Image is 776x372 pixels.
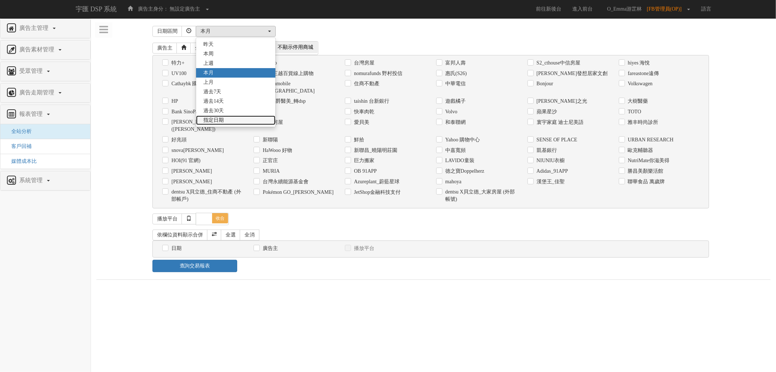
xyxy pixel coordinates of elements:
[626,70,659,77] label: fareastone遠傳
[352,168,377,175] label: OB 91APP
[203,69,214,77] span: 本月
[17,111,46,117] span: 報表管理
[443,59,466,67] label: 富邦人壽
[6,87,85,99] a: 廣告走期管理
[240,230,259,240] a: 全消
[443,157,474,164] label: LAVIDO童裝
[535,168,568,175] label: Adidas_91APP
[352,70,402,77] label: nomurafunds 野村投信
[200,28,267,35] div: 本月
[203,60,214,67] span: 上週
[170,147,224,154] label: snova[PERSON_NAME]
[626,168,664,175] label: 勝昌美顏樂活館
[443,178,461,185] label: mahoya
[261,157,278,164] label: 正官庄
[261,80,334,95] label: taiwanmobile [GEOGRAPHIC_DATA]
[17,25,52,31] span: 廣告主管理
[535,59,581,67] label: S2_cthouse中信房屋
[261,147,292,154] label: HaWooo 好物
[352,245,374,252] label: 播放平台
[352,178,399,185] label: Azureplant_蔚藍星球
[443,70,467,77] label: 惠氏(S26)
[6,144,32,149] a: 客戶回補
[212,213,228,223] span: 收合
[535,119,584,126] label: 寰宇家庭 迪士尼美語
[626,98,648,105] label: 大樹醫藥
[443,168,484,175] label: 德之寶Doppelherz
[17,46,58,52] span: 廣告素材管理
[196,26,276,37] button: 本月
[152,260,237,272] a: 查詢交易報表
[261,189,334,196] label: Pokémon GO_[PERSON_NAME]
[626,147,653,154] label: 歐克輔聽器
[261,70,314,77] label: 新光三越百貨線上購物
[170,98,178,105] label: HP
[170,136,187,144] label: 好兆頭
[138,6,168,12] span: 廣告主身分：
[626,136,674,144] label: URBAN RESEARCH
[6,23,85,34] a: 廣告主管理
[535,70,608,77] label: [PERSON_NAME]發想居家文創
[6,158,37,164] a: 媒體成本比
[6,66,85,77] a: 受眾管理
[170,178,212,185] label: [PERSON_NAME]
[170,59,184,67] label: 特力+
[443,80,466,87] label: 中華電信
[203,98,224,105] span: 過去14天
[203,41,214,48] span: 昨天
[626,59,650,67] label: hiyes 海悅
[170,188,243,203] label: dentsu X貝立德_住商不動產 (外部帳戶)
[17,89,58,95] span: 廣告走期管理
[352,136,364,144] label: 鮮拾
[647,6,685,12] span: [FB管理員(OP)]
[626,178,665,185] label: 聯華食品 萬歲牌
[535,147,557,154] label: 凱基銀行
[535,136,577,144] label: SENSE ОF PLACE
[443,119,466,126] label: 和泰聯網
[352,189,401,196] label: JetShop金融科技支付
[626,157,669,164] label: NutriMate你滋美得
[535,157,565,164] label: NIUNIU衣櫥
[203,79,214,86] span: 上月
[626,108,641,115] label: TOTO
[170,245,182,252] label: 日期
[203,117,224,124] span: 指定日期
[261,136,278,144] label: 新聯陽
[535,98,587,105] label: [PERSON_NAME]之光
[352,147,397,154] label: 新聯昌_曉陽明莊園
[203,50,214,58] span: 本周
[261,178,309,185] label: 台灣永續能源基金會
[203,88,221,95] span: 過去7天
[273,42,318,53] span: 不顯示停用商城
[170,80,223,87] label: Cathaybk 國泰世華銀行
[443,136,480,144] label: Yahoo 購物中心
[604,6,646,12] span: O_Emma游芷林
[443,147,466,154] label: 中嘉寬頻
[221,230,240,240] a: 全選
[261,245,278,252] label: 廣告主
[261,168,280,175] label: MURIA
[352,157,374,164] label: 巨力搬家
[17,177,46,183] span: 系統管理
[352,98,389,105] label: taishin 台新銀行
[352,59,374,67] label: 台灣房屋
[443,188,517,203] label: dentsu X貝立德_大家房屋 (外部帳號)
[443,98,466,105] label: 遊戲橘子
[443,108,457,115] label: Volvo
[170,168,212,175] label: [PERSON_NAME]
[535,108,557,115] label: 蘋果星沙
[170,118,243,133] label: [PERSON_NAME]([PERSON_NAME])
[170,108,222,115] label: Bank SinoPac 永豐銀行
[170,70,186,77] label: UV100
[170,157,200,164] label: HOI(91 官網)
[626,119,658,126] label: 雅丰時尚診所
[203,107,224,114] span: 過去30天
[6,129,32,134] a: 全站分析
[170,6,200,12] span: 無設定廣告主
[6,109,85,120] a: 報表管理
[190,43,210,54] a: 全選
[352,119,369,126] label: 愛貝美
[352,80,379,87] label: 住商不動產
